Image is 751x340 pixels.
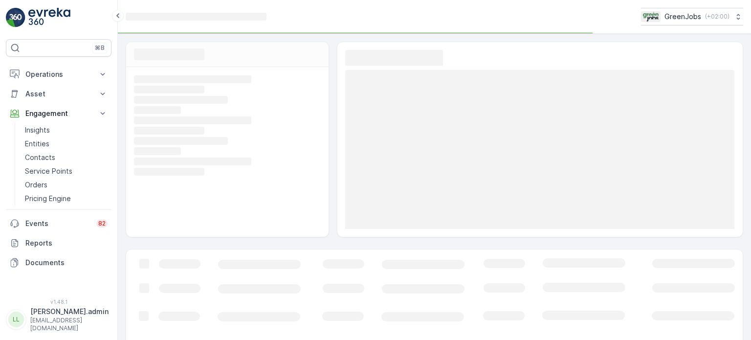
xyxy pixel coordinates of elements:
p: [PERSON_NAME].admin [30,307,109,317]
p: Contacts [25,153,55,162]
a: Documents [6,253,111,272]
p: Engagement [25,109,92,118]
a: Pricing Engine [21,192,111,205]
p: Orders [25,180,47,190]
a: Orders [21,178,111,192]
p: GreenJobs [664,12,701,22]
p: 82 [98,220,106,227]
p: [EMAIL_ADDRESS][DOMAIN_NAME] [30,317,109,332]
p: Pricing Engine [25,194,71,204]
div: LL [8,312,24,327]
p: ( +02:00 ) [705,13,729,21]
button: GreenJobs(+02:00) [641,8,743,25]
img: logo [6,8,25,27]
p: Service Points [25,166,72,176]
a: Events82 [6,214,111,233]
img: Green_Jobs_Logo.png [641,11,661,22]
p: Documents [25,258,108,268]
button: Asset [6,84,111,104]
a: Service Points [21,164,111,178]
p: Insights [25,125,50,135]
a: Entities [21,137,111,151]
p: Asset [25,89,92,99]
a: Contacts [21,151,111,164]
button: Engagement [6,104,111,123]
a: Reports [6,233,111,253]
p: Events [25,219,90,228]
p: Entities [25,139,49,149]
button: LL[PERSON_NAME].admin[EMAIL_ADDRESS][DOMAIN_NAME] [6,307,111,332]
span: v 1.48.1 [6,299,111,305]
button: Operations [6,65,111,84]
p: ⌘B [95,44,105,52]
a: Insights [21,123,111,137]
p: Operations [25,69,92,79]
img: logo_light-DOdMpM7g.png [28,8,70,27]
p: Reports [25,238,108,248]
